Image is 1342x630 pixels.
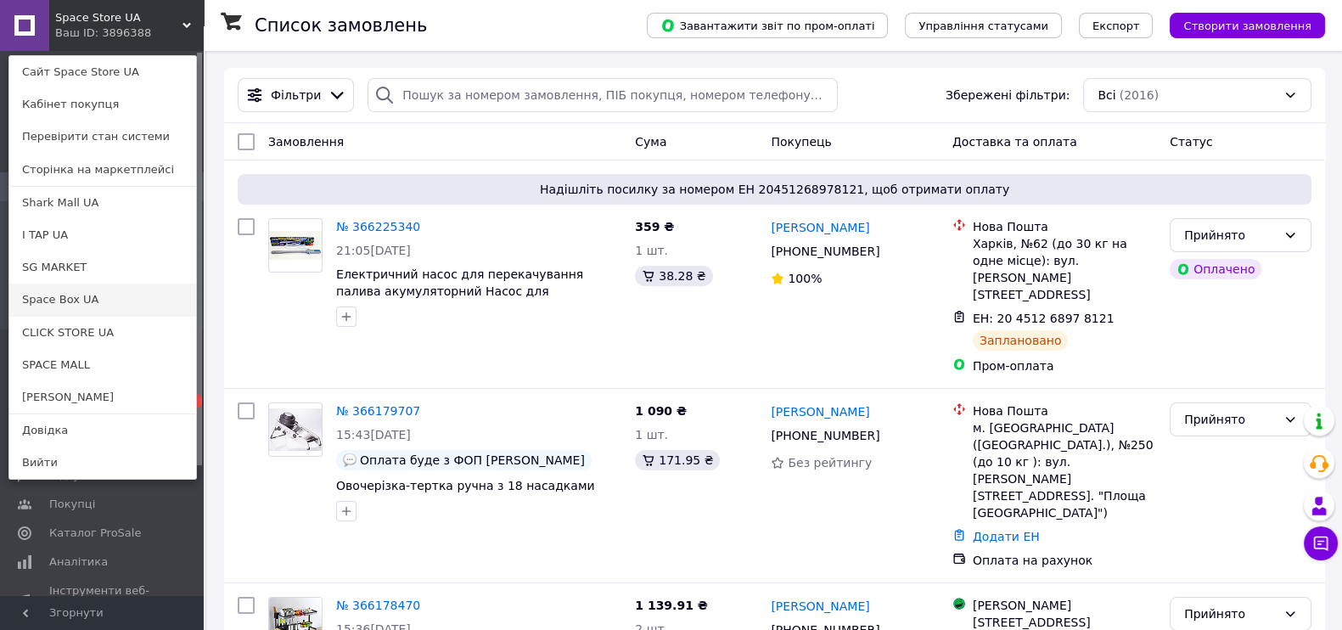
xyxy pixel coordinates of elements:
[1304,526,1338,560] button: Чат з покупцем
[368,78,837,112] input: Пошук за номером замовлення, ПІБ покупця, номером телефону, Email, номером накладної
[788,456,872,470] span: Без рейтингу
[9,219,196,251] a: I TAP UA
[647,13,888,38] button: Завантажити звіт по пром-оплаті
[1170,135,1213,149] span: Статус
[635,266,712,286] div: 38.28 ₴
[9,121,196,153] a: Перевірити стан системи
[49,497,95,512] span: Покупці
[1098,87,1115,104] span: Всі
[771,403,869,420] a: [PERSON_NAME]
[269,231,322,260] img: Фото товару
[635,135,666,149] span: Cума
[9,154,196,186] a: Сторінка на маркетплейсі
[973,312,1115,325] span: ЕН: 20 4512 6897 8121
[9,381,196,413] a: [PERSON_NAME]
[1170,13,1325,38] button: Створити замовлення
[336,599,420,612] a: № 366178470
[336,479,595,492] a: Овочерізка-тертка ручна з 18 насадками
[635,244,668,257] span: 1 шт.
[55,10,182,25] span: Space Store UA
[973,218,1156,235] div: Нова Пошта
[9,284,196,316] a: Space Box UA
[635,599,708,612] span: 1 139.91 ₴
[788,272,822,285] span: 100%
[268,135,344,149] span: Замовлення
[9,414,196,447] a: Довідка
[973,597,1156,614] div: [PERSON_NAME]
[660,18,874,33] span: Завантажити звіт по пром-оплаті
[271,87,321,104] span: Фільтри
[635,220,674,233] span: 359 ₴
[9,317,196,349] a: CLICK STORE UA
[1153,18,1325,31] a: Створити замовлення
[905,13,1062,38] button: Управління статусами
[1183,20,1311,32] span: Створити замовлення
[635,404,687,418] span: 1 090 ₴
[973,330,1069,351] div: Заплановано
[767,239,883,263] div: [PHONE_NUMBER]
[1079,13,1154,38] button: Експорт
[268,402,323,457] a: Фото товару
[973,530,1040,543] a: Додати ЕН
[55,25,126,41] div: Ваш ID: 3896388
[973,357,1156,374] div: Пром-оплата
[946,87,1070,104] span: Збережені фільтри:
[268,218,323,273] a: Фото товару
[255,15,427,36] h1: Список замовлень
[767,424,883,447] div: [PHONE_NUMBER]
[9,187,196,219] a: Shark Mall UA
[360,453,585,467] span: Оплата буде з ФОП [PERSON_NAME]
[9,349,196,381] a: SPACE MALL
[635,428,668,442] span: 1 шт.
[1170,259,1261,279] div: Оплачено
[771,135,831,149] span: Покупець
[635,450,720,470] div: 171.95 ₴
[336,267,583,315] a: Електричний насос для перекачування палива акумуляторний Насос для перекачування дизеля електричний
[973,552,1156,569] div: Оплата на рахунок
[771,219,869,236] a: [PERSON_NAME]
[343,453,357,467] img: :speech_balloon:
[1092,20,1140,32] span: Експорт
[952,135,1077,149] span: Доставка та оплата
[336,428,411,442] span: 15:43[DATE]
[49,554,108,570] span: Аналітика
[1184,605,1277,623] div: Прийнято
[9,251,196,284] a: SG MARKET
[771,598,869,615] a: [PERSON_NAME]
[336,220,420,233] a: № 366225340
[973,235,1156,303] div: Харків, №62 (до 30 кг на одне місце): вул. [PERSON_NAME][STREET_ADDRESS]
[973,419,1156,521] div: м. [GEOGRAPHIC_DATA] ([GEOGRAPHIC_DATA].), №250 (до 10 кг ): вул. [PERSON_NAME][STREET_ADDRESS]. ...
[49,583,157,614] span: Інструменти веб-майстра та SEO
[49,526,141,541] span: Каталог ProSale
[1184,226,1277,245] div: Прийнято
[269,408,322,451] img: Фото товару
[918,20,1048,32] span: Управління статусами
[1120,88,1160,102] span: (2016)
[336,404,420,418] a: № 366179707
[9,447,196,479] a: Вийти
[9,88,196,121] a: Кабінет покупця
[244,181,1305,198] span: Надішліть посилку за номером ЕН 20451268978121, щоб отримати оплату
[1184,410,1277,429] div: Прийнято
[973,402,1156,419] div: Нова Пошта
[9,56,196,88] a: Сайт Space Store UA
[336,244,411,257] span: 21:05[DATE]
